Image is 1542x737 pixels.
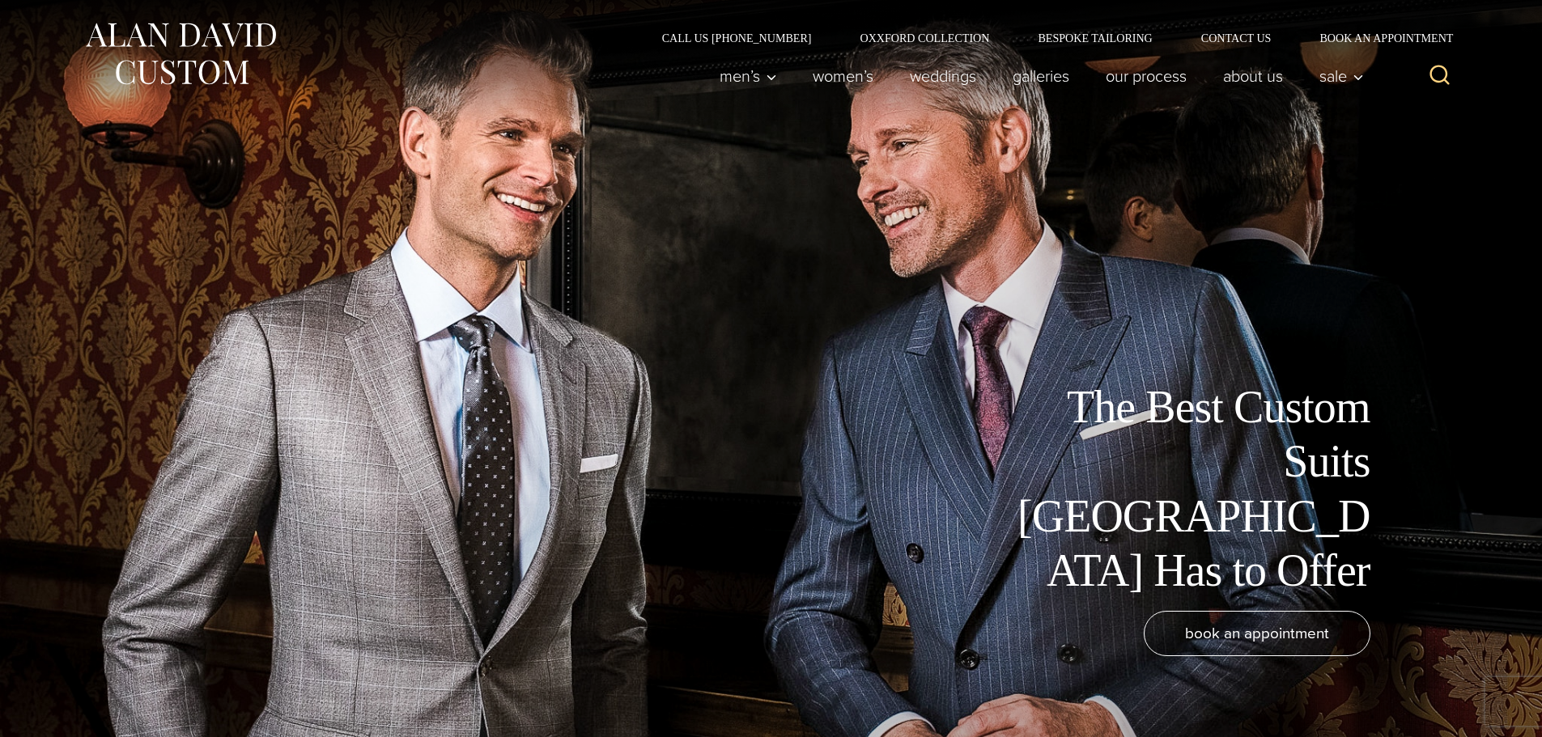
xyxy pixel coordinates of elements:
[83,18,278,90] img: Alan David Custom
[1177,32,1296,44] a: Contact Us
[1088,60,1205,92] a: Our Process
[1421,57,1459,95] button: View Search Form
[1185,621,1329,645] span: book an appointment
[1006,380,1370,598] h1: The Best Custom Suits [GEOGRAPHIC_DATA] Has to Offer
[1205,60,1302,92] a: About Us
[995,60,1088,92] a: Galleries
[638,32,1459,44] nav: Secondary Navigation
[720,68,777,84] span: Men’s
[702,60,1372,92] nav: Primary Navigation
[892,60,995,92] a: weddings
[638,32,836,44] a: Call Us [PHONE_NUMBER]
[795,60,892,92] a: Women’s
[1013,32,1176,44] a: Bespoke Tailoring
[1295,32,1459,44] a: Book an Appointment
[835,32,1013,44] a: Oxxford Collection
[1320,68,1364,84] span: Sale
[1144,611,1370,656] a: book an appointment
